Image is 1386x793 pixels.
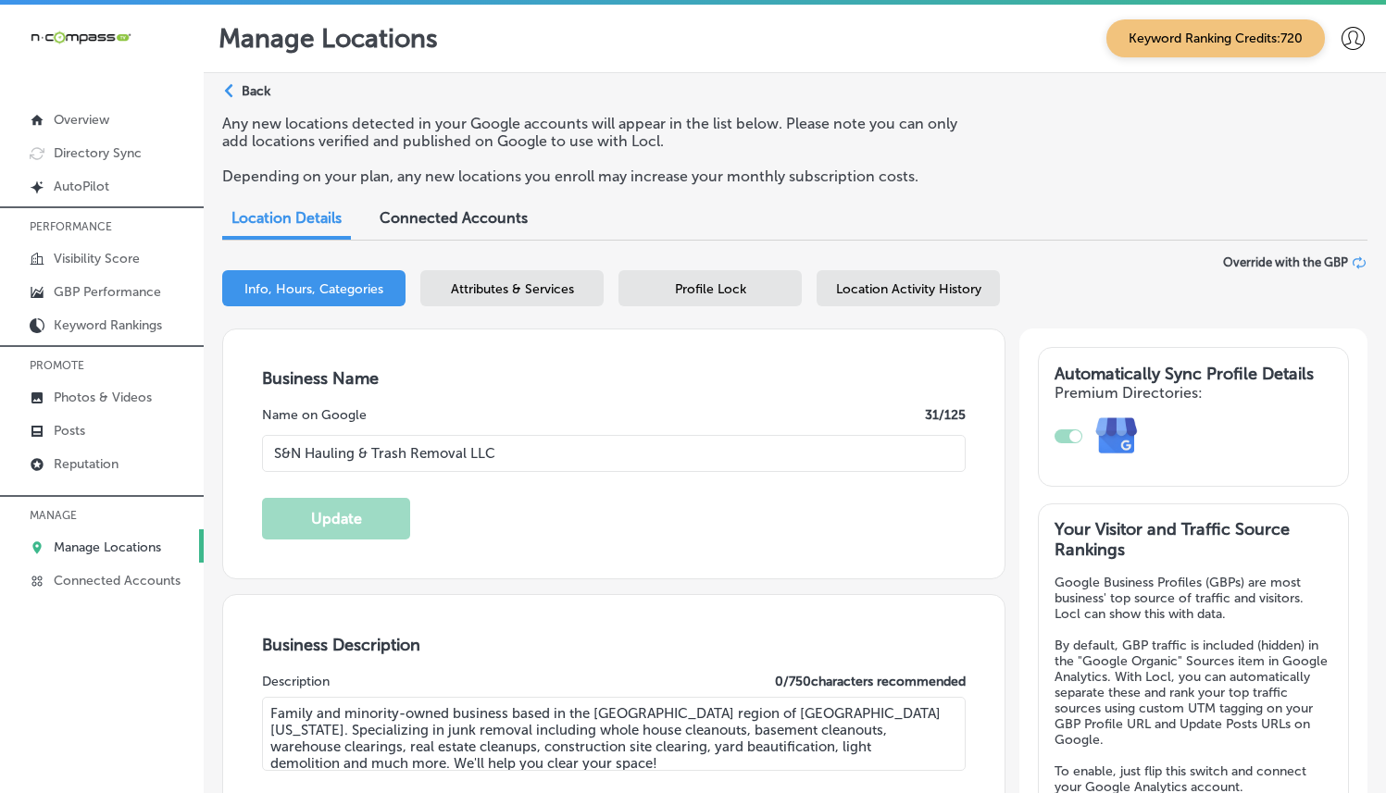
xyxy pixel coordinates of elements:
p: Directory Sync [54,145,142,161]
span: Profile Lock [675,281,746,297]
p: Posts [54,423,85,439]
span: Connected Accounts [380,209,528,227]
img: 660ab0bf-5cc7-4cb8-ba1c-48b5ae0f18e60NCTV_CLogo_TV_Black_-500x88.png [30,29,131,46]
label: 31 /125 [925,407,966,423]
p: Reputation [54,456,119,472]
span: Info, Hours, Categories [244,281,383,297]
p: Back [242,83,270,99]
p: Overview [54,112,109,128]
h3: Automatically Sync Profile Details [1055,364,1332,384]
p: GBP Performance [54,284,161,300]
span: Keyword Ranking Credits: 720 [1106,19,1325,57]
p: Connected Accounts [54,573,181,589]
h4: Premium Directories: [1055,384,1332,402]
span: Attributes & Services [451,281,574,297]
label: Description [262,674,330,689]
span: Location Activity History [836,281,981,297]
span: Override with the GBP [1223,255,1348,269]
button: Update [262,498,410,539]
p: Visibility Score [54,251,140,266]
h3: Business Name [262,368,966,389]
p: Google Business Profiles (GBPs) are most business' top source of traffic and visitors. Locl can s... [1055,575,1332,622]
label: 0 / 750 characters recommended [775,674,966,689]
p: Depending on your plan, any new locations you enroll may increase your monthly subscription costs. [222,167,967,185]
p: Manage Locations [54,539,161,555]
p: Any new locations detected in your Google accounts will appear in the list below. Please note you... [222,115,967,150]
p: Photos & Videos [54,390,152,405]
p: By default, GBP traffic is included (hidden) in the "Google Organic" Sources item in Google Analy... [1055,638,1332,748]
p: Manage Locations [219,23,438,54]
span: Location Details [231,209,342,227]
h3: Business Description [262,635,966,655]
p: Keyword Rankings [54,317,162,333]
label: Name on Google [262,407,367,423]
input: Enter Location Name [262,435,966,472]
p: AutoPilot [54,179,109,194]
img: e7ababfa220611ac49bdb491a11684a6.png [1082,402,1152,471]
h3: Your Visitor and Traffic Source Rankings [1055,519,1332,560]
